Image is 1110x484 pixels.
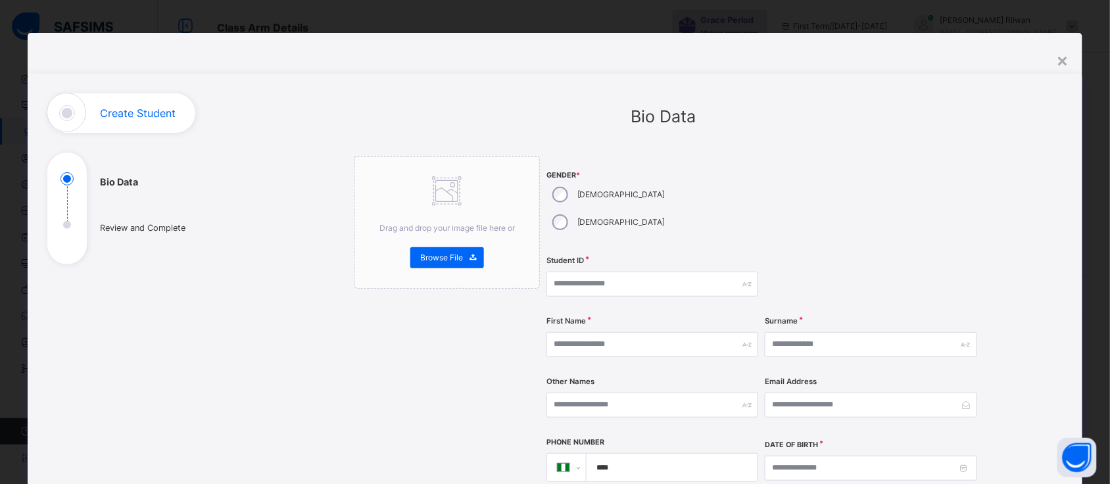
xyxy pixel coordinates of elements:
[546,316,586,327] label: First Name
[420,252,463,264] span: Browse File
[765,376,817,387] label: Email Address
[765,316,798,327] label: Surname
[1057,46,1069,74] div: ×
[1057,438,1097,477] button: Open asap
[546,376,594,387] label: Other Names
[546,255,584,266] label: Student ID
[765,440,818,450] label: Date of Birth
[379,223,515,233] span: Drag and drop your image file here or
[631,107,696,126] span: Bio Data
[100,108,176,118] h1: Create Student
[546,437,604,448] label: Phone Number
[577,189,665,201] label: [DEMOGRAPHIC_DATA]
[354,156,540,289] div: Drag and drop your image file here orBrowse File
[577,216,665,228] label: [DEMOGRAPHIC_DATA]
[546,170,758,181] span: Gender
